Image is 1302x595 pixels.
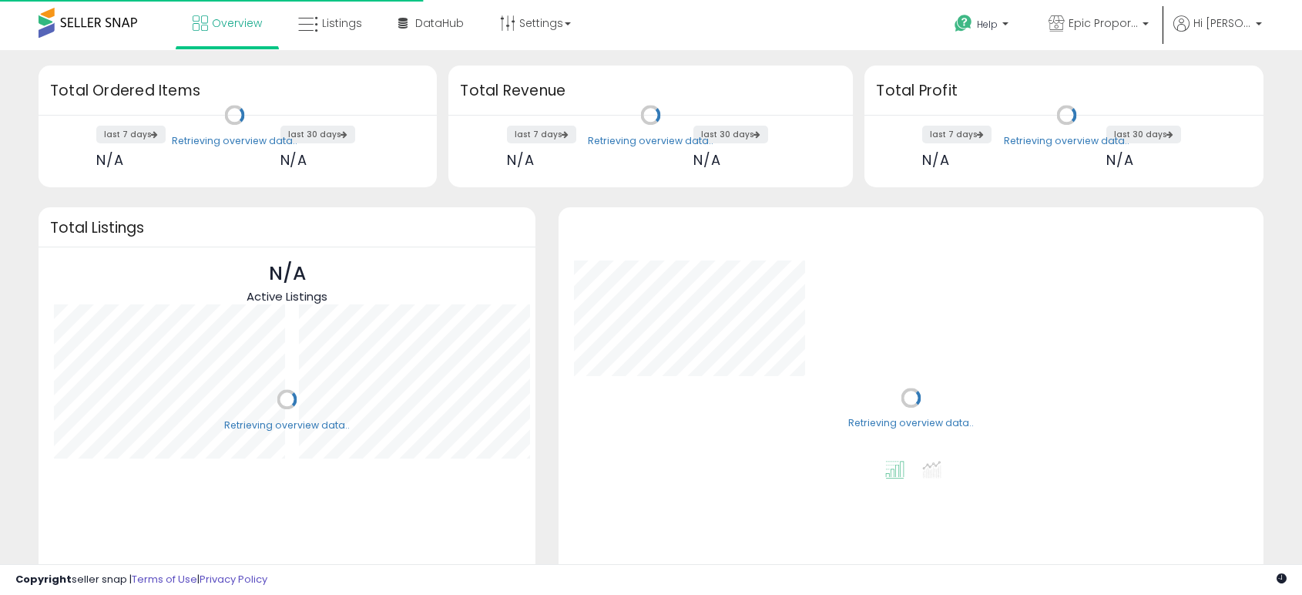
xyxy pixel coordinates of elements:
[1173,15,1262,50] a: Hi [PERSON_NAME]
[848,417,974,431] div: Retrieving overview data..
[954,14,973,33] i: Get Help
[172,134,297,148] div: Retrieving overview data..
[942,2,1024,50] a: Help
[322,15,362,31] span: Listings
[15,572,72,587] strong: Copyright
[212,15,262,31] span: Overview
[588,134,713,148] div: Retrieving overview data..
[224,419,350,432] div: Retrieving overview data..
[415,15,464,31] span: DataHub
[1004,134,1129,148] div: Retrieving overview data..
[1069,15,1138,31] span: Epic Proportions CA
[15,573,267,587] div: seller snap | |
[1193,15,1251,31] span: Hi [PERSON_NAME]
[977,18,998,31] span: Help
